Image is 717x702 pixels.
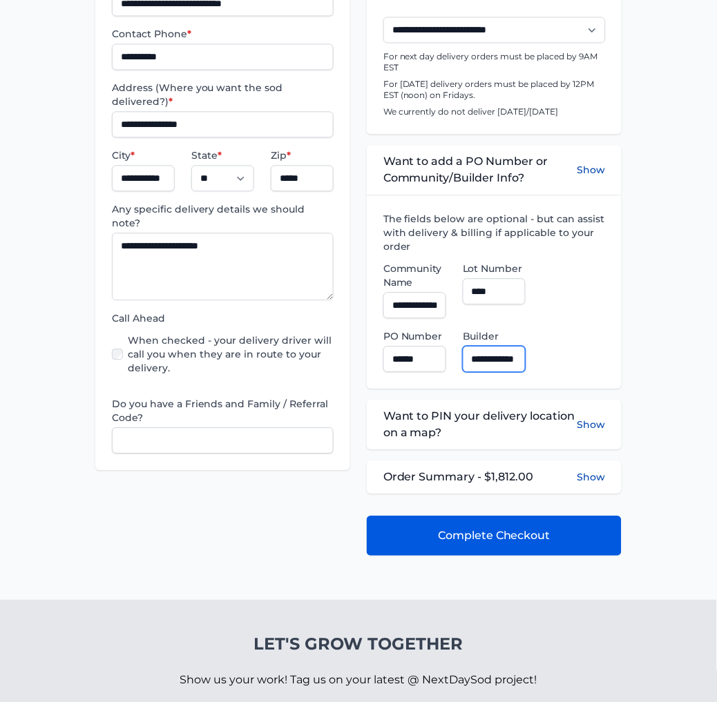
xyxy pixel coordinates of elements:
[271,149,334,163] label: Zip
[438,528,551,545] span: Complete Checkout
[112,28,334,41] label: Contact Phone
[128,334,334,376] label: When checked - your delivery driver will call you when they are in route to your delivery.
[577,409,605,442] button: Show
[463,330,526,344] label: Builder
[383,409,577,442] span: Want to PIN your delivery location on a map?
[383,330,446,344] label: PO Number
[463,262,526,276] label: Lot Number
[383,79,605,101] p: For [DATE] delivery orders must be placed by 12PM EST (noon) on Fridays.
[383,262,446,290] label: Community Name
[383,107,605,118] p: We currently do not deliver [DATE]/[DATE]
[383,52,605,74] p: For next day delivery orders must be placed by 9AM EST
[577,154,605,187] button: Show
[577,471,605,485] button: Show
[383,213,605,254] label: The fields below are optional - but can assist with delivery & billing if applicable to your order
[191,149,254,163] label: State
[112,81,334,109] label: Address (Where you want the sod delivered?)
[112,149,175,163] label: City
[112,203,334,231] label: Any specific delivery details we should note?
[383,469,534,486] span: Order Summary - $1,812.00
[367,516,622,556] button: Complete Checkout
[112,312,334,326] label: Call Ahead
[112,398,334,425] label: Do you have a Friends and Family / Referral Code?
[383,154,577,187] span: Want to add a PO Number or Community/Builder Info?
[180,634,537,656] h4: Let's Grow Together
